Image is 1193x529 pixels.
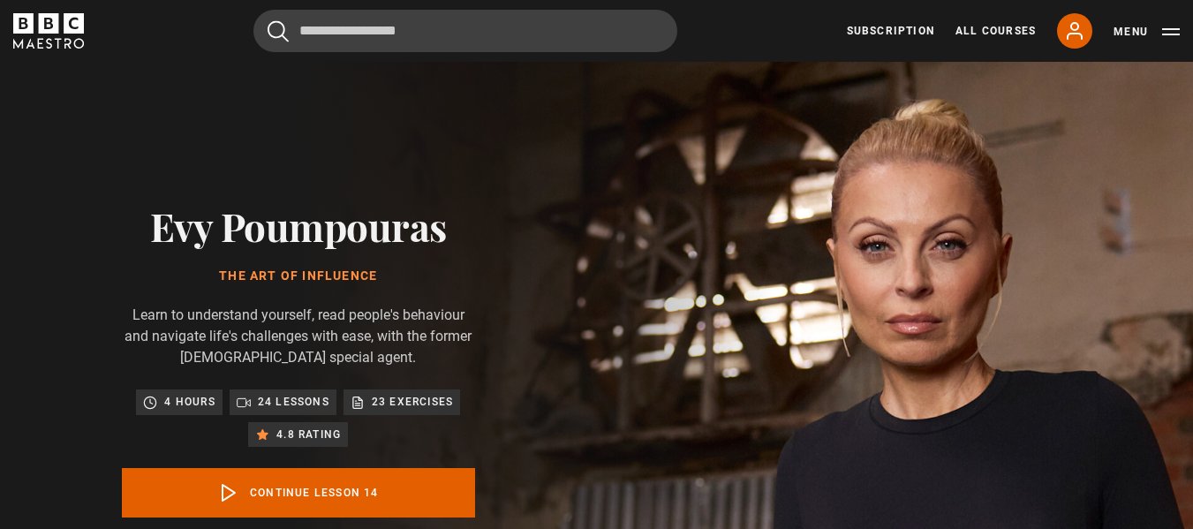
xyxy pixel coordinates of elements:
[253,10,677,52] input: Search
[122,468,475,518] a: Continue lesson 14
[276,426,341,443] p: 4.8 rating
[122,203,475,248] h2: Evy Poumpouras
[122,269,475,283] h1: The Art of Influence
[258,393,329,411] p: 24 lessons
[164,393,215,411] p: 4 hours
[847,23,934,39] a: Subscription
[955,23,1036,39] a: All Courses
[122,305,475,368] p: Learn to understand yourself, read people's behaviour and navigate life's challenges with ease, w...
[1114,23,1180,41] button: Toggle navigation
[372,393,453,411] p: 23 exercises
[268,20,289,42] button: Submit the search query
[13,13,84,49] svg: BBC Maestro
